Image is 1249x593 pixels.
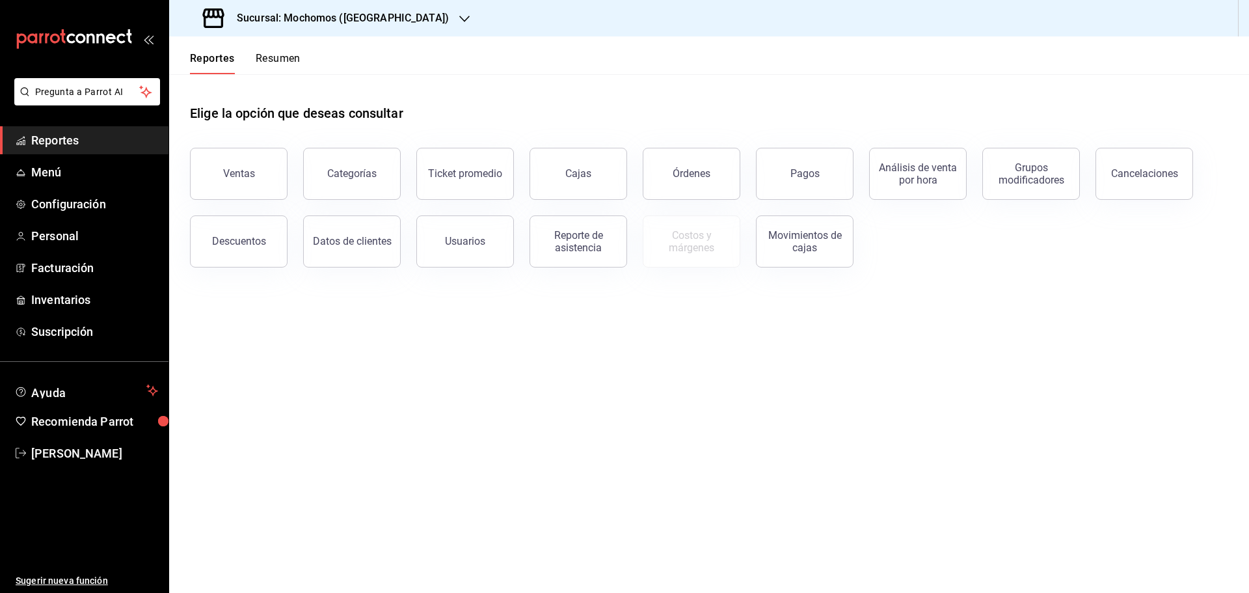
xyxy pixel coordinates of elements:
button: Pregunta a Parrot AI [14,78,160,105]
button: Ventas [190,148,288,200]
span: Facturación [31,259,158,277]
button: Contrata inventarios para ver este reporte [643,215,740,268]
button: Pagos [756,148,853,200]
div: Análisis de venta por hora [878,161,958,186]
div: Reporte de asistencia [538,229,619,254]
button: Reportes [190,52,235,74]
button: Categorías [303,148,401,200]
span: Configuración [31,195,158,213]
div: Pagos [790,167,820,180]
div: Costos y márgenes [651,229,732,254]
div: Usuarios [445,235,485,247]
button: Órdenes [643,148,740,200]
span: Menú [31,163,158,181]
button: Datos de clientes [303,215,401,268]
button: Reporte de asistencia [530,215,627,268]
div: Categorías [327,167,377,180]
span: Suscripción [31,323,158,340]
span: Pregunta a Parrot AI [35,85,140,99]
button: Cancelaciones [1095,148,1193,200]
button: Movimientos de cajas [756,215,853,268]
div: Cajas [565,167,591,180]
div: Órdenes [673,167,710,180]
button: Ticket promedio [416,148,514,200]
span: Ayuda [31,383,141,398]
button: Resumen [256,52,301,74]
div: Grupos modificadores [991,161,1071,186]
div: Datos de clientes [313,235,392,247]
button: Grupos modificadores [982,148,1080,200]
button: Usuarios [416,215,514,268]
span: [PERSON_NAME] [31,445,158,462]
button: open_drawer_menu [143,34,154,44]
span: Recomienda Parrot [31,413,158,430]
div: navigation tabs [190,52,301,74]
div: Movimientos de cajas [764,229,845,254]
div: Descuentos [212,235,266,247]
div: Ticket promedio [428,167,502,180]
span: Sugerir nueva función [16,574,158,588]
div: Ventas [223,167,255,180]
a: Pregunta a Parrot AI [9,94,160,108]
button: Descuentos [190,215,288,268]
div: Cancelaciones [1111,167,1178,180]
span: Inventarios [31,291,158,309]
span: Reportes [31,131,158,149]
button: Cajas [530,148,627,200]
h1: Elige la opción que deseas consultar [190,103,403,123]
button: Análisis de venta por hora [869,148,967,200]
h3: Sucursal: Mochomos ([GEOGRAPHIC_DATA]) [226,10,449,26]
span: Personal [31,227,158,245]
